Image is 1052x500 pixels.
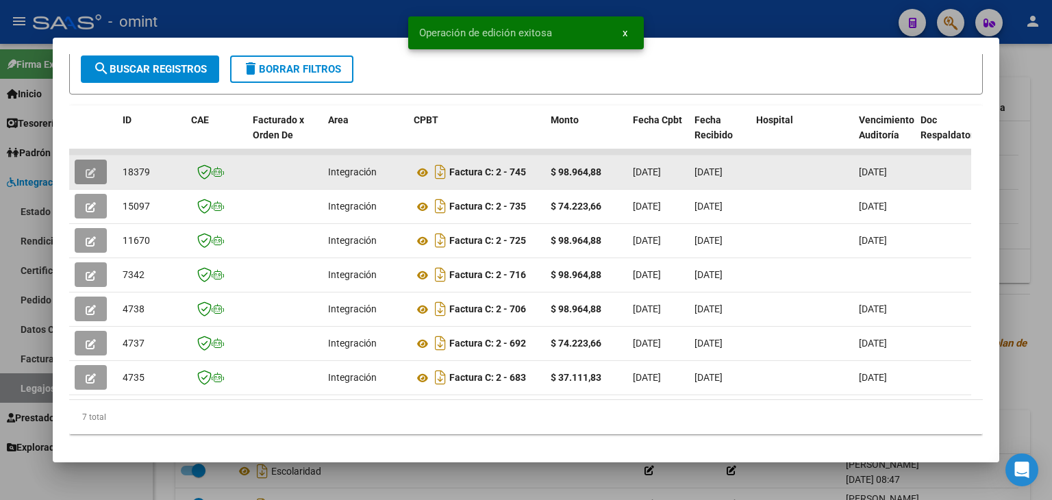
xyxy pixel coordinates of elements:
span: Fecha Recibido [694,114,733,141]
span: Integración [328,235,377,246]
span: [DATE] [859,166,887,177]
strong: Factura C: 2 - 725 [449,236,526,247]
span: Facturado x Orden De [253,114,304,141]
span: x [623,27,627,39]
span: 18379 [123,166,150,177]
span: [DATE] [633,166,661,177]
span: [DATE] [633,338,661,349]
span: Integración [328,303,377,314]
i: Descargar documento [431,366,449,388]
span: Fecha Cpbt [633,114,682,125]
span: [DATE] [859,303,887,314]
strong: Factura C: 2 - 735 [449,201,526,212]
datatable-header-cell: Doc Respaldatoria [915,105,997,166]
span: 4737 [123,338,145,349]
span: Vencimiento Auditoría [859,114,914,141]
div: 7 total [69,400,983,434]
strong: $ 98.964,88 [551,303,601,314]
span: 7342 [123,269,145,280]
strong: $ 98.964,88 [551,269,601,280]
span: 11670 [123,235,150,246]
datatable-header-cell: Hospital [751,105,853,166]
datatable-header-cell: Monto [545,105,627,166]
span: Integración [328,201,377,212]
span: [DATE] [859,201,887,212]
span: [DATE] [859,338,887,349]
span: Integración [328,269,377,280]
mat-icon: delete [242,60,259,77]
span: [DATE] [859,372,887,383]
span: Integración [328,372,377,383]
i: Descargar documento [431,161,449,183]
i: Descargar documento [431,298,449,320]
span: [DATE] [633,201,661,212]
strong: $ 98.964,88 [551,166,601,177]
span: [DATE] [859,235,887,246]
datatable-header-cell: CAE [186,105,247,166]
i: Descargar documento [431,229,449,251]
span: [DATE] [694,372,723,383]
button: Buscar Registros [81,55,219,83]
span: 4738 [123,303,145,314]
datatable-header-cell: Vencimiento Auditoría [853,105,915,166]
i: Descargar documento [431,195,449,217]
button: x [612,21,638,45]
span: [DATE] [694,338,723,349]
span: Operación de edición exitosa [419,26,552,40]
span: [DATE] [633,372,661,383]
span: [DATE] [694,269,723,280]
span: Integración [328,338,377,349]
span: 15097 [123,201,150,212]
span: 4735 [123,372,145,383]
datatable-header-cell: ID [117,105,186,166]
span: Doc Respaldatoria [920,114,982,141]
span: [DATE] [633,235,661,246]
datatable-header-cell: Facturado x Orden De [247,105,323,166]
button: Borrar Filtros [230,55,353,83]
i: Descargar documento [431,264,449,286]
span: CAE [191,114,209,125]
i: Descargar documento [431,332,449,354]
strong: Factura C: 2 - 745 [449,167,526,178]
mat-icon: search [93,60,110,77]
span: [DATE] [633,269,661,280]
span: Integración [328,166,377,177]
datatable-header-cell: Fecha Cpbt [627,105,689,166]
strong: Factura C: 2 - 716 [449,270,526,281]
strong: $ 74.223,66 [551,201,601,212]
datatable-header-cell: CPBT [408,105,545,166]
span: Buscar Registros [93,63,207,75]
span: CPBT [414,114,438,125]
span: [DATE] [633,303,661,314]
span: Borrar Filtros [242,63,341,75]
span: [DATE] [694,303,723,314]
span: Area [328,114,349,125]
span: [DATE] [694,235,723,246]
strong: Factura C: 2 - 683 [449,373,526,384]
span: Hospital [756,114,793,125]
datatable-header-cell: Area [323,105,408,166]
strong: Factura C: 2 - 706 [449,304,526,315]
span: Monto [551,114,579,125]
span: [DATE] [694,166,723,177]
datatable-header-cell: Fecha Recibido [689,105,751,166]
span: ID [123,114,131,125]
div: Open Intercom Messenger [1005,453,1038,486]
strong: $ 98.964,88 [551,235,601,246]
strong: $ 37.111,83 [551,372,601,383]
strong: Factura C: 2 - 692 [449,338,526,349]
strong: $ 74.223,66 [551,338,601,349]
span: [DATE] [694,201,723,212]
